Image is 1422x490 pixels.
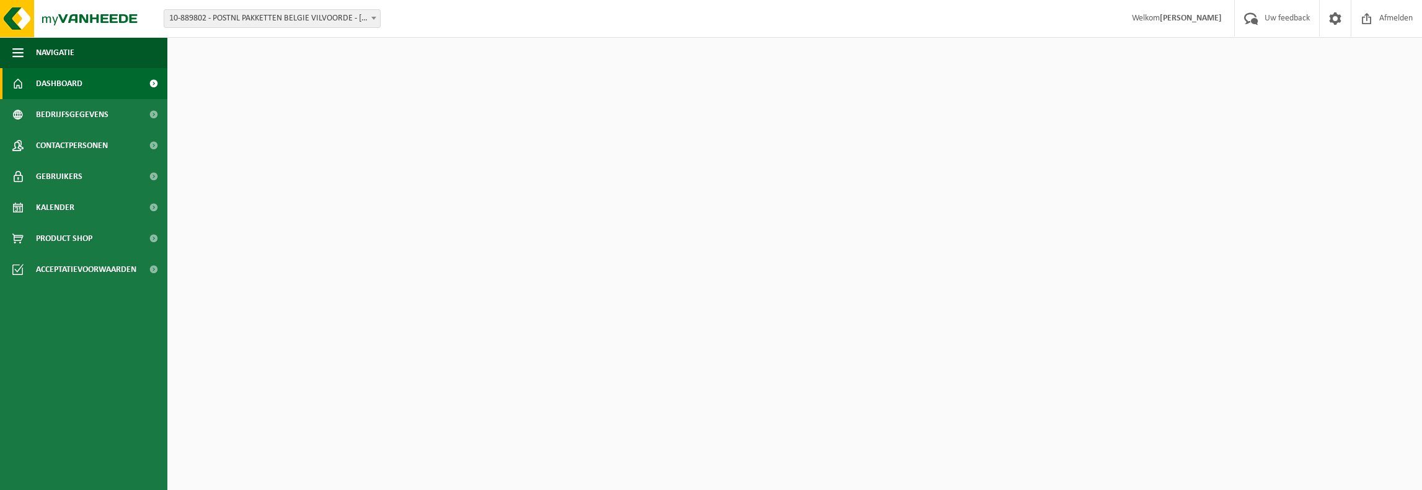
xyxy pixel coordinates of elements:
span: Navigatie [36,37,74,68]
span: Kalender [36,192,74,223]
span: Dashboard [36,68,82,99]
span: Bedrijfsgegevens [36,99,108,130]
strong: [PERSON_NAME] [1160,14,1222,23]
span: Product Shop [36,223,92,254]
span: Gebruikers [36,161,82,192]
span: 10-889802 - POSTNL PAKKETTEN BELGIE VILVOORDE - VILVOORDE [164,10,380,27]
span: 10-889802 - POSTNL PAKKETTEN BELGIE VILVOORDE - VILVOORDE [164,9,381,28]
span: Acceptatievoorwaarden [36,254,136,285]
span: Contactpersonen [36,130,108,161]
